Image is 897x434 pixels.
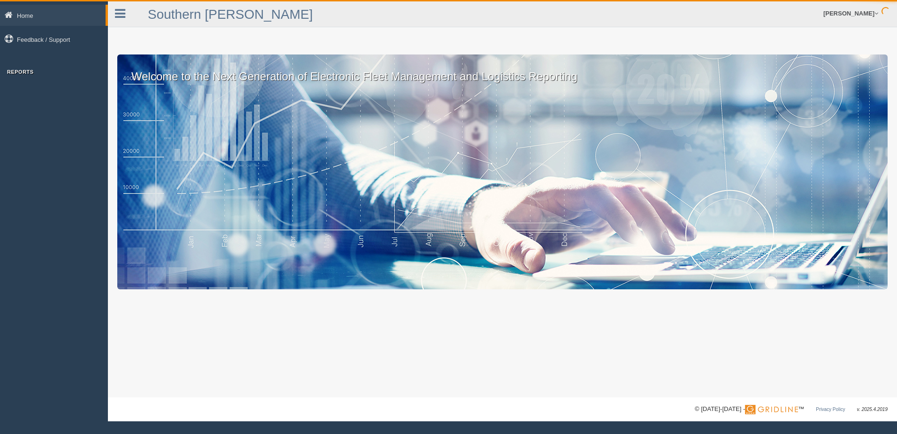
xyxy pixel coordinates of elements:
a: Southern [PERSON_NAME] [148,7,313,22]
span: v. 2025.4.2019 [857,407,888,412]
img: Gridline [745,405,798,414]
p: Welcome to the Next Generation of Electronic Fleet Management and Logistics Reporting [117,54,888,85]
a: Privacy Policy [816,407,845,412]
div: © [DATE]-[DATE] - ™ [695,404,888,414]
